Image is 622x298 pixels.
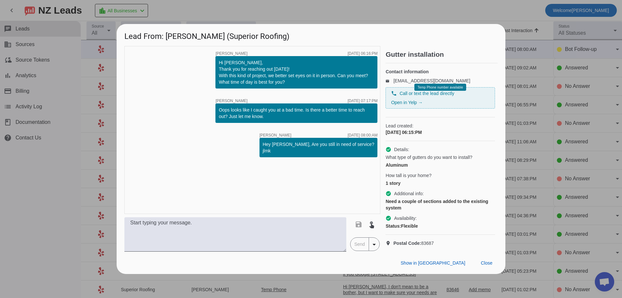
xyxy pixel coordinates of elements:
[219,59,374,85] div: Hi [PERSON_NAME], Thank you for reaching out [DATE]! With this kind of project, we better set eye...
[386,241,393,246] mat-icon: location_on
[476,257,498,269] button: Close
[386,223,495,229] div: Flexible
[401,260,465,266] span: Show in [GEOGRAPHIC_DATA]
[370,241,378,248] mat-icon: arrow_drop_down
[386,154,472,161] span: What type of gutters do you want to install?
[386,180,495,186] div: 1 story
[215,99,248,103] span: [PERSON_NAME]
[391,100,422,105] a: Open in Yelp →
[391,90,397,96] mat-icon: phone
[386,123,495,129] span: Lead created:
[386,51,498,58] h2: Gutter installation
[386,215,391,221] mat-icon: check_circle
[348,133,377,137] div: [DATE] 08:00:AM
[386,129,495,136] div: [DATE] 06:15:PM
[386,79,393,82] mat-icon: email
[394,215,417,221] span: Availability:
[418,86,463,89] span: Temp Phone number available
[386,191,391,197] mat-icon: check_circle
[393,78,470,83] a: [EMAIL_ADDRESS][DOMAIN_NAME]
[394,146,409,153] span: Details:
[481,260,492,266] span: Close
[386,172,432,179] span: How tall is your home?
[263,141,374,154] div: Hey [PERSON_NAME], Are you still in need of service? jlmk​
[215,52,248,55] span: [PERSON_NAME]
[394,190,424,197] span: Additional info:
[348,99,377,103] div: [DATE] 07:17:PM
[396,257,470,269] button: Show in [GEOGRAPHIC_DATA]
[393,241,421,246] strong: Postal Code:
[386,68,495,75] h4: Contact information
[386,147,391,152] mat-icon: check_circle
[368,221,375,228] mat-icon: touch_app
[219,107,374,120] div: Oops looks like I caught you at a bad time. Is there a better time to reach out? Just let me know.​
[386,223,401,229] strong: Status:
[259,133,292,137] span: [PERSON_NAME]
[399,90,454,97] span: Call or text the lead directly
[348,52,377,55] div: [DATE] 06:16:PM
[393,240,434,246] span: 83687
[386,162,495,168] div: Aluminum
[117,24,505,46] h1: Lead From: [PERSON_NAME] (Superior Roofing)
[386,198,495,211] div: Need a couple of sections added to the existing system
